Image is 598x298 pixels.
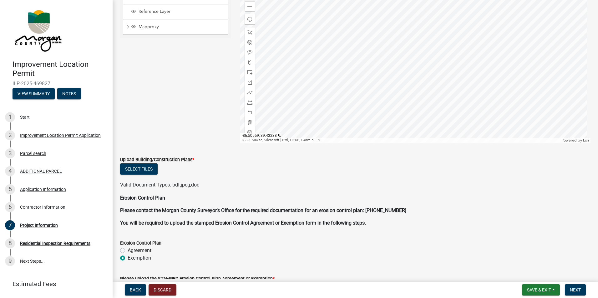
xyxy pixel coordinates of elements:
[13,92,55,97] wm-modal-confirm: Summary
[130,9,226,15] div: Reference Layer
[570,287,581,292] span: Next
[120,195,165,201] strong: Erosion Control Plan
[20,169,62,173] div: ADDITIONAL PARCEL
[527,287,551,292] span: Save & Exit
[5,112,15,122] div: 1
[128,254,151,262] label: Exemption
[137,24,226,30] span: Mapproxy
[123,20,228,35] li: Mapproxy
[20,205,65,209] div: Contractor Information
[120,163,158,175] button: Select files
[120,182,199,188] span: Valid Document Types: pdf,jpeg,doc
[13,88,55,99] button: View Summary
[583,138,589,142] a: Esri
[5,220,15,230] div: 7
[5,256,15,266] div: 9
[123,5,228,19] li: Reference Layer
[130,24,226,30] div: Mapproxy
[13,7,63,53] img: Morgan County, Indiana
[20,115,30,119] div: Start
[20,151,46,156] div: Parcel search
[565,284,586,296] button: Next
[20,187,66,191] div: Application Information
[5,130,15,140] div: 2
[137,9,226,14] span: Reference Layer
[245,1,255,11] div: Zoom out
[149,284,176,296] button: Discard
[130,287,141,292] span: Back
[128,247,151,254] label: Agreement
[240,138,560,143] div: IGIO, Maxar, Microsoft | Esri, HERE, Garmin, iPC
[13,81,100,87] span: ILP-2025-469827
[5,184,15,194] div: 5
[560,138,590,143] div: Powered by
[5,148,15,158] div: 3
[5,166,15,176] div: 4
[522,284,560,296] button: Save & Exit
[125,24,130,31] span: Expand
[20,241,90,246] div: Residential Inspection Requirements
[20,223,58,227] div: Project Information
[120,158,194,162] label: Upload Building/Construction Plans
[20,133,101,137] div: Improvement Location Permit Application
[120,277,275,281] label: Please upload the STAMPED Erosion Control Plan Agreement or Exemption
[120,220,366,226] strong: You will be required to upload the stamped Erosion Control Agreement or Exemption form in the fol...
[245,14,255,24] div: Find my location
[5,202,15,212] div: 6
[57,92,81,97] wm-modal-confirm: Notes
[120,207,406,213] strong: Please contact the Morgan County Surveyor's Office for the required documentation for an erosion ...
[120,241,161,246] label: Erosion Control Plan
[13,60,108,78] h4: Improvement Location Permit
[125,284,146,296] button: Back
[5,278,103,290] a: Estimated Fees
[5,238,15,248] div: 8
[57,88,81,99] button: Notes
